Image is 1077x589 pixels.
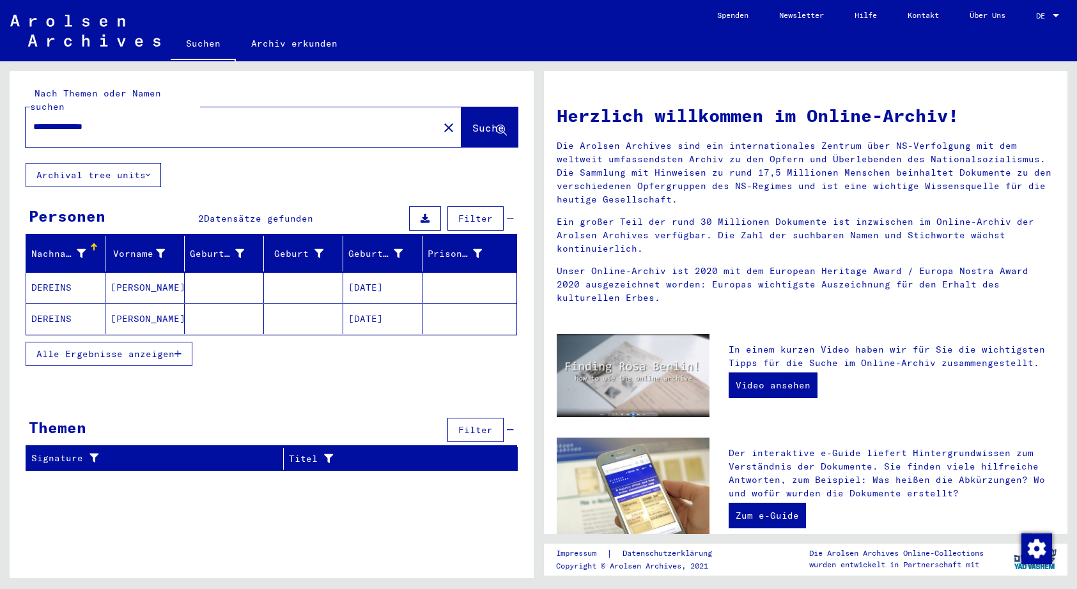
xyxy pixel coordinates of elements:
button: Filter [447,206,504,231]
div: Signature [31,452,267,465]
button: Suche [461,107,518,147]
p: Die Arolsen Archives Online-Collections [809,547,984,559]
mat-header-cell: Vorname [105,236,185,272]
p: Unser Online-Archiv ist 2020 mit dem European Heritage Award / Europa Nostra Award 2020 ausgezeic... [557,264,1055,305]
div: Prisoner # [428,247,482,261]
mat-header-cell: Nachname [26,236,105,272]
a: Zum e-Guide [729,503,806,528]
button: Alle Ergebnisse anzeigen [26,342,192,366]
div: | [556,547,727,560]
a: Impressum [556,547,607,560]
img: Zustimmung ändern [1021,533,1052,564]
span: Alle Ergebnisse anzeigen [36,348,174,360]
mat-header-cell: Geburtsdatum [343,236,422,272]
div: Themen [29,416,86,439]
p: Die Arolsen Archives sind ein internationales Zentrum über NS-Verfolgung mit dem weltweit umfasse... [557,139,1055,206]
div: Vorname [111,247,165,261]
p: Der interaktive e-Guide liefert Hintergrundwissen zum Verständnis der Dokumente. Sie finden viele... [729,447,1055,500]
img: video.jpg [557,334,710,417]
a: Datenschutzerklärung [612,547,727,560]
button: Filter [447,418,504,442]
div: Titel [289,452,486,466]
span: Suche [472,121,504,134]
div: Nachname [31,247,86,261]
a: Archiv erkunden [236,28,353,59]
img: eguide.jpg [557,438,710,540]
mat-cell: [PERSON_NAME] [105,303,185,334]
div: Geburtsname [190,247,244,261]
mat-icon: close [441,120,456,135]
mat-cell: DEREINS [26,272,105,303]
div: Personen [29,204,105,227]
div: Geburt‏ [269,247,323,261]
mat-header-cell: Geburt‏ [264,236,343,272]
a: Suchen [171,28,236,61]
div: Nachname [31,243,105,264]
button: Archival tree units [26,163,161,187]
div: Signature [31,448,283,469]
span: Datensätze gefunden [204,213,313,224]
p: Copyright © Arolsen Archives, 2021 [556,560,727,572]
mat-cell: [DATE] [343,272,422,303]
p: Ein großer Teil der rund 30 Millionen Dokumente ist inzwischen im Online-Archiv der Arolsen Archi... [557,215,1055,256]
mat-header-cell: Geburtsname [185,236,264,272]
div: Titel [289,448,502,469]
mat-header-cell: Prisoner # [422,236,516,272]
div: Geburtsname [190,243,263,264]
span: DE [1036,11,1050,20]
span: Filter [458,424,493,436]
button: Clear [436,114,461,140]
img: yv_logo.png [1011,543,1059,575]
img: Arolsen_neg.svg [10,15,160,47]
h1: Herzlich willkommen im Online-Archiv! [557,102,1055,129]
mat-cell: [PERSON_NAME] [105,272,185,303]
div: Prisoner # [428,243,501,264]
div: Geburtsdatum [348,247,403,261]
span: Filter [458,213,493,224]
mat-label: Nach Themen oder Namen suchen [30,88,161,112]
p: In einem kurzen Video haben wir für Sie die wichtigsten Tipps für die Suche im Online-Archiv zusa... [729,343,1055,370]
mat-cell: DEREINS [26,303,105,334]
div: Geburt‏ [269,243,343,264]
span: 2 [198,213,204,224]
div: Geburtsdatum [348,243,422,264]
mat-cell: [DATE] [343,303,422,334]
div: Vorname [111,243,184,264]
p: wurden entwickelt in Partnerschaft mit [809,559,984,570]
a: Video ansehen [729,372,817,398]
